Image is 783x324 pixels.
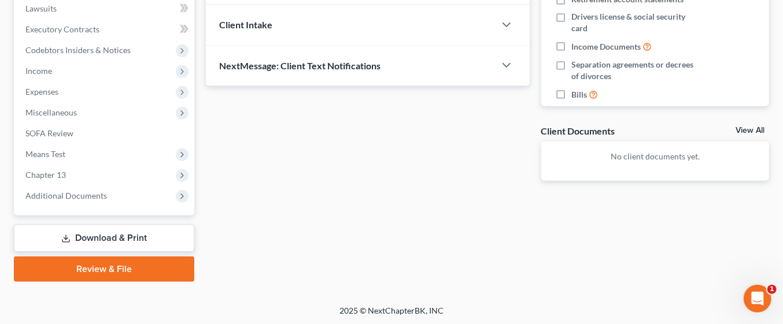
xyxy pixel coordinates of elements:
span: Chapter 13 [25,170,66,180]
span: Lawsuits [25,3,57,13]
a: Review & File [14,256,194,282]
span: NextMessage: Client Text Notifications [220,60,381,71]
span: Means Test [25,149,65,159]
span: Miscellaneous [25,107,77,117]
span: Client Intake [220,19,273,30]
a: SOFA Review [16,123,194,144]
span: Separation agreements or decrees of divorces [571,59,703,82]
span: Executory Contracts [25,24,99,34]
span: Drivers license & social security card [571,11,703,34]
span: Income Documents [571,41,641,53]
div: Client Documents [541,125,615,137]
span: Income [25,66,52,76]
span: 1 [767,285,777,294]
iframe: Intercom live chat [744,285,771,312]
a: Download & Print [14,225,194,252]
span: Expenses [25,87,58,96]
a: View All [736,126,764,135]
span: SOFA Review [25,128,73,138]
span: Additional Documents [25,191,107,200]
span: Codebtors Insiders & Notices [25,45,131,55]
a: Executory Contracts [16,19,194,40]
span: Bills [571,89,587,100]
p: No client documents yet. [551,151,760,162]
